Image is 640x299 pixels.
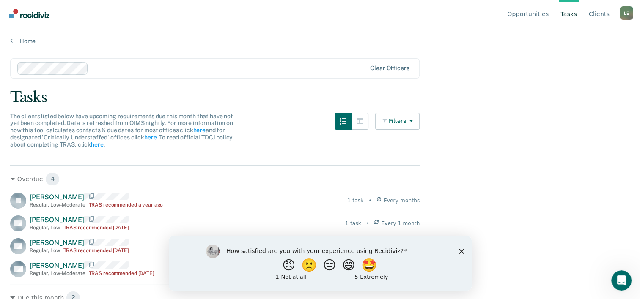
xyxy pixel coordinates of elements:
[10,172,420,186] div: Overdue 4
[10,89,630,106] div: Tasks
[91,141,103,148] a: here
[345,220,361,227] div: 1 task
[611,270,632,291] iframe: Intercom live chat
[368,197,371,204] div: •
[63,225,129,231] div: TRAS recommended [DATE]
[144,134,157,141] a: here
[63,247,129,253] div: TRAS recommended [DATE]
[9,9,49,18] img: Recidiviz
[384,197,420,204] span: Every months
[10,113,233,148] span: The clients listed below have upcoming requirements due this month that have not yet been complet...
[370,65,409,72] div: Clear officers
[381,220,420,227] span: Every 1 month
[30,239,84,247] span: [PERSON_NAME]
[193,127,205,133] a: here
[366,220,369,227] div: •
[10,37,630,45] a: Home
[89,270,154,276] div: TRAS recommended [DATE]
[30,270,85,276] div: Regular , Low-Moderate
[30,216,84,224] span: [PERSON_NAME]
[89,202,163,208] div: TRAS recommended a year ago
[30,261,84,269] span: [PERSON_NAME]
[620,6,633,20] div: L E
[45,172,60,186] span: 4
[620,6,633,20] button: Profile dropdown button
[347,197,363,204] div: 1 task
[30,202,85,208] div: Regular , Low-Moderate
[30,193,84,201] span: [PERSON_NAME]
[30,225,60,231] div: Regular , Low
[30,247,60,253] div: Regular , Low
[169,236,472,291] iframe: Survey by Kim from Recidiviz
[375,113,420,130] button: Filters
